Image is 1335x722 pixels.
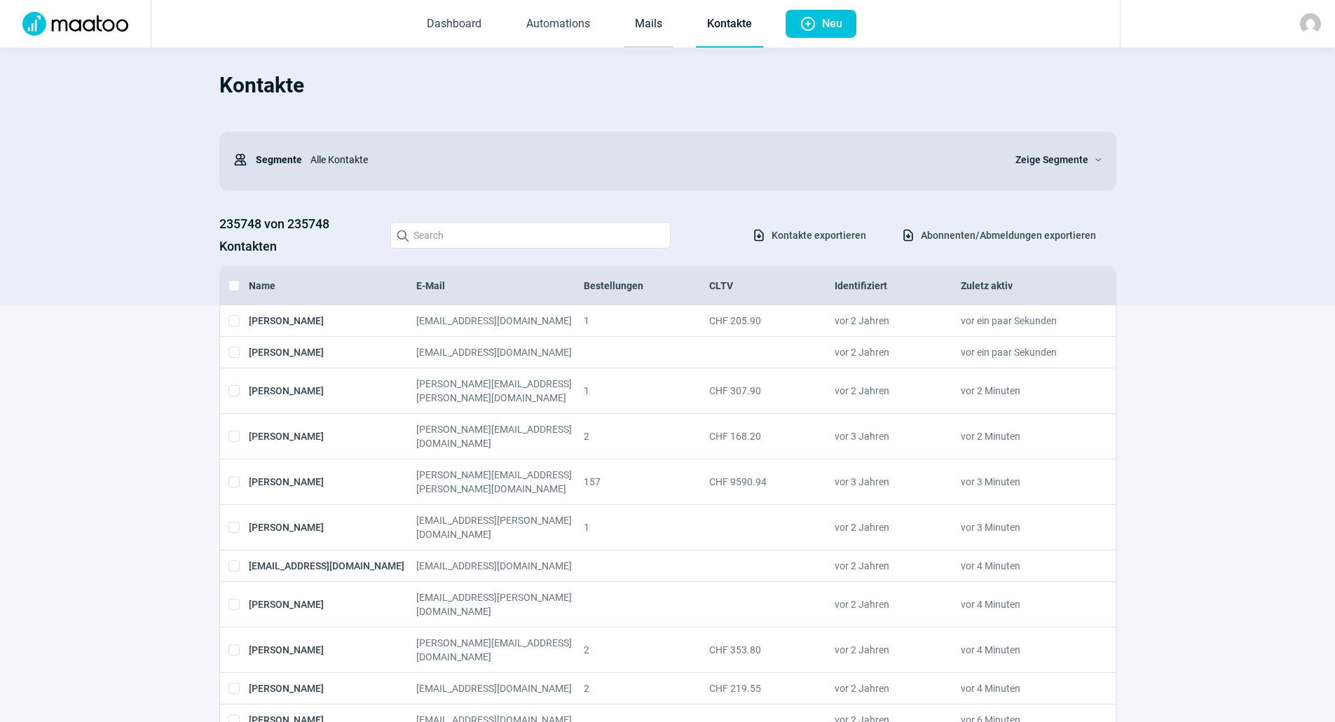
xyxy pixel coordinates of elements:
div: CHF 307.90 [709,377,835,405]
div: vor ein paar Sekunden [961,314,1086,328]
div: [EMAIL_ADDRESS][DOMAIN_NAME] [416,314,584,328]
h1: Kontakte [219,62,1116,109]
div: [EMAIL_ADDRESS][DOMAIN_NAME] [416,345,584,359]
div: vor 2 Jahren [835,314,960,328]
div: [PERSON_NAME] [249,377,416,405]
span: Kontakte exportieren [772,224,866,247]
div: CHF 219.55 [709,681,835,695]
div: [PERSON_NAME][EMAIL_ADDRESS][DOMAIN_NAME] [416,636,584,664]
div: vor 2 Jahren [835,377,960,405]
h3: 235748 von 235748 Kontakten [219,213,376,258]
div: vor 2 Jahren [835,559,960,573]
div: [PERSON_NAME] [249,314,416,328]
div: E-Mail [416,279,584,293]
a: Kontakte [696,1,763,48]
button: Abonnenten/Abmeldungen exportieren [886,223,1111,247]
div: [EMAIL_ADDRESS][PERSON_NAME][DOMAIN_NAME] [416,590,584,618]
div: vor 4 Minuten [961,681,1086,695]
div: Zuletz aktiv [961,279,1086,293]
button: Kontakte exportieren [737,223,881,247]
div: Alle Kontakte [302,146,999,174]
span: Zeige Segmente [1015,151,1088,168]
div: [PERSON_NAME][EMAIL_ADDRESS][PERSON_NAME][DOMAIN_NAME] [416,377,584,405]
div: [PERSON_NAME] [249,422,416,450]
div: CHF 205.90 [709,314,835,328]
div: [EMAIL_ADDRESS][DOMAIN_NAME] [249,559,416,573]
div: [PERSON_NAME] [249,681,416,695]
div: [EMAIL_ADDRESS][DOMAIN_NAME] [416,559,584,573]
div: vor 2 Jahren [835,590,960,618]
a: Automations [515,1,601,48]
div: vor 3 Minuten [961,513,1086,541]
div: vor ein paar Sekunden [961,345,1086,359]
span: Neu [822,10,842,38]
div: Name [249,279,416,293]
div: [EMAIL_ADDRESS][DOMAIN_NAME] [416,681,584,695]
div: 2 [584,422,709,450]
span: Abonnenten/Abmeldungen exportieren [921,224,1096,247]
div: vor 2 Jahren [835,636,960,664]
div: CHF 168.20 [709,422,835,450]
div: [PERSON_NAME][EMAIL_ADDRESS][DOMAIN_NAME] [416,422,584,450]
div: vor 4 Minuten [961,636,1086,664]
div: Bestellungen [584,279,709,293]
div: vor 2 Jahren [835,681,960,695]
div: [PERSON_NAME][EMAIL_ADDRESS][PERSON_NAME][DOMAIN_NAME] [416,468,584,496]
input: Search [390,222,671,249]
div: [PERSON_NAME] [249,513,416,541]
div: vor 3 Jahren [835,422,960,450]
div: [PERSON_NAME] [249,590,416,618]
div: vor 2 Minuten [961,422,1086,450]
div: vor 3 Minuten [961,468,1086,496]
div: [EMAIL_ADDRESS][PERSON_NAME][DOMAIN_NAME] [416,513,584,541]
div: Identifiziert [835,279,960,293]
div: vor 2 Jahren [835,513,960,541]
div: [PERSON_NAME] [249,636,416,664]
div: 1 [584,314,709,328]
div: [PERSON_NAME] [249,345,416,359]
a: Mails [624,1,673,48]
img: Logo [14,12,137,36]
div: vor 2 Minuten [961,377,1086,405]
div: CHF 9590.94 [709,468,835,496]
div: 2 [584,636,709,664]
div: 157 [584,468,709,496]
div: Segmente [233,146,302,174]
div: vor 3 Jahren [835,468,960,496]
div: CHF 353.80 [709,636,835,664]
div: 1 [584,377,709,405]
div: 1 [584,513,709,541]
div: vor 4 Minuten [961,590,1086,618]
div: CLTV [709,279,835,293]
div: 2 [584,681,709,695]
div: [PERSON_NAME] [249,468,416,496]
img: avatar [1300,13,1321,34]
div: vor 2 Jahren [835,345,960,359]
div: vor 4 Minuten [961,559,1086,573]
button: Neu [786,10,856,38]
a: Dashboard [416,1,493,48]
